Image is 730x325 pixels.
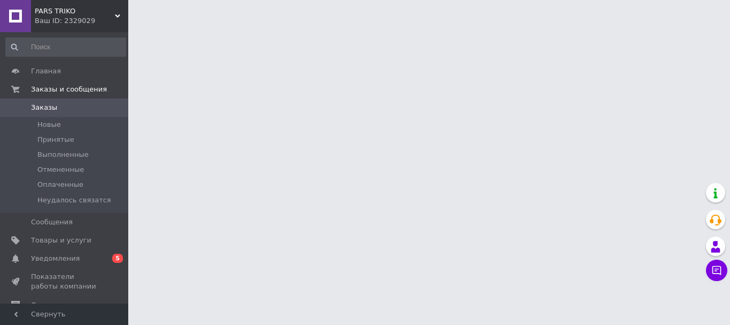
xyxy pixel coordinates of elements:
span: Сообщения [31,217,73,227]
span: Принятые [37,135,74,145]
span: 5 [112,254,123,263]
span: Отмененные [37,165,84,175]
span: Заказы и сообщения [31,85,107,94]
span: PARS TRIKO [35,6,115,16]
span: Показатели работы компании [31,272,99,291]
div: Ваш ID: 2329029 [35,16,128,26]
span: Товары и услуги [31,236,91,245]
span: Отзывы [31,300,59,310]
span: Заказы [31,103,57,112]
span: Новые [37,120,61,130]
span: Выполненные [37,150,89,160]
input: Поиск [5,37,126,57]
span: Уведомления [31,254,80,263]
span: Главная [31,66,61,76]
button: Чат с покупателем [706,260,727,281]
span: Оплаченные [37,180,83,190]
span: Неудалось связатся [37,195,111,205]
